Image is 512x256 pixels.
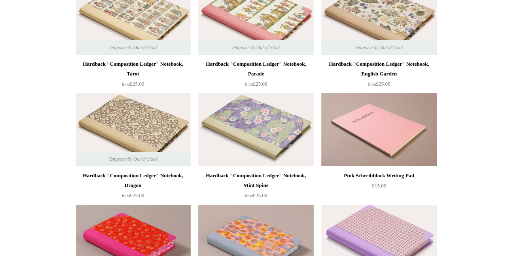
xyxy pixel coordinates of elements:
span: from [368,82,376,86]
a: Hardback "Composition Ledger" Notebook, Mint Spine from£25.00 [198,171,313,204]
span: £25.00 [245,81,268,87]
a: Hardback "Composition Ledger" Notebook, Dragon Hardback "Composition Ledger" Notebook, Dragon Tem... [76,93,191,166]
a: Hardback "Composition Ledger" Notebook, Mint Spine Hardback "Composition Ledger" Notebook, Mint S... [198,93,313,166]
span: from [245,82,253,86]
div: Hardback "Composition Ledger" Notebook, Parade [200,59,311,79]
span: Temporarily Out of Stock [100,152,166,166]
span: from [245,194,253,198]
span: Temporarily Out of Stock [346,40,412,55]
div: Hardback "Composition Ledger" Notebook, Mint Spine [200,171,311,190]
span: £25.00 [122,192,144,198]
a: Pink Schreibblock Writing Pad Pink Schreibblock Writing Pad [321,93,436,166]
div: Hardback "Composition Ledger" Notebook, Dragon [78,171,189,190]
span: from [122,82,130,86]
img: Hardback "Composition Ledger" Notebook, Dragon [76,93,191,166]
a: Hardback "Composition Ledger" Notebook, Parade from£25.00 [198,59,313,93]
span: £25.00 [368,81,391,87]
img: Hardback "Composition Ledger" Notebook, Mint Spine [198,93,313,166]
img: Pink Schreibblock Writing Pad [321,93,436,166]
span: £25.00 [245,192,268,198]
span: £15.00 [372,183,387,189]
span: £25.00 [122,81,144,87]
a: Pink Schreibblock Writing Pad £15.00 [321,171,436,204]
a: Hardback "Composition Ledger" Notebook, Tarot from£25.00 [76,59,191,93]
a: Hardback "Composition Ledger" Notebook, Dragon from£25.00 [76,171,191,204]
span: Temporarily Out of Stock [223,40,289,55]
div: Hardback "Composition Ledger" Notebook, English Garden [323,59,434,79]
div: Pink Schreibblock Writing Pad [323,171,434,181]
a: Hardback "Composition Ledger" Notebook, English Garden from£25.00 [321,59,436,93]
span: Temporarily Out of Stock [100,40,166,55]
span: from [122,194,130,198]
div: Hardback "Composition Ledger" Notebook, Tarot [78,59,189,79]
